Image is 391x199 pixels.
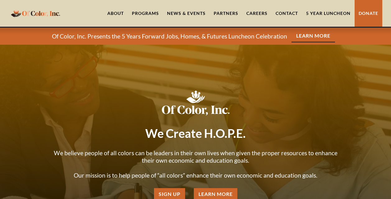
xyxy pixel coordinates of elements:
[49,149,342,179] p: We believe people of all colors can be leaders in their own lives when given the proper resources...
[145,126,246,140] strong: We Create H.O.P.E.
[132,10,159,16] div: Programs
[291,30,335,43] a: Learn More
[52,33,287,40] p: Of Color, Inc. Presents the 5 Years Forward Jobs, Homes, & Futures Luncheon Celebration
[9,6,62,20] a: home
